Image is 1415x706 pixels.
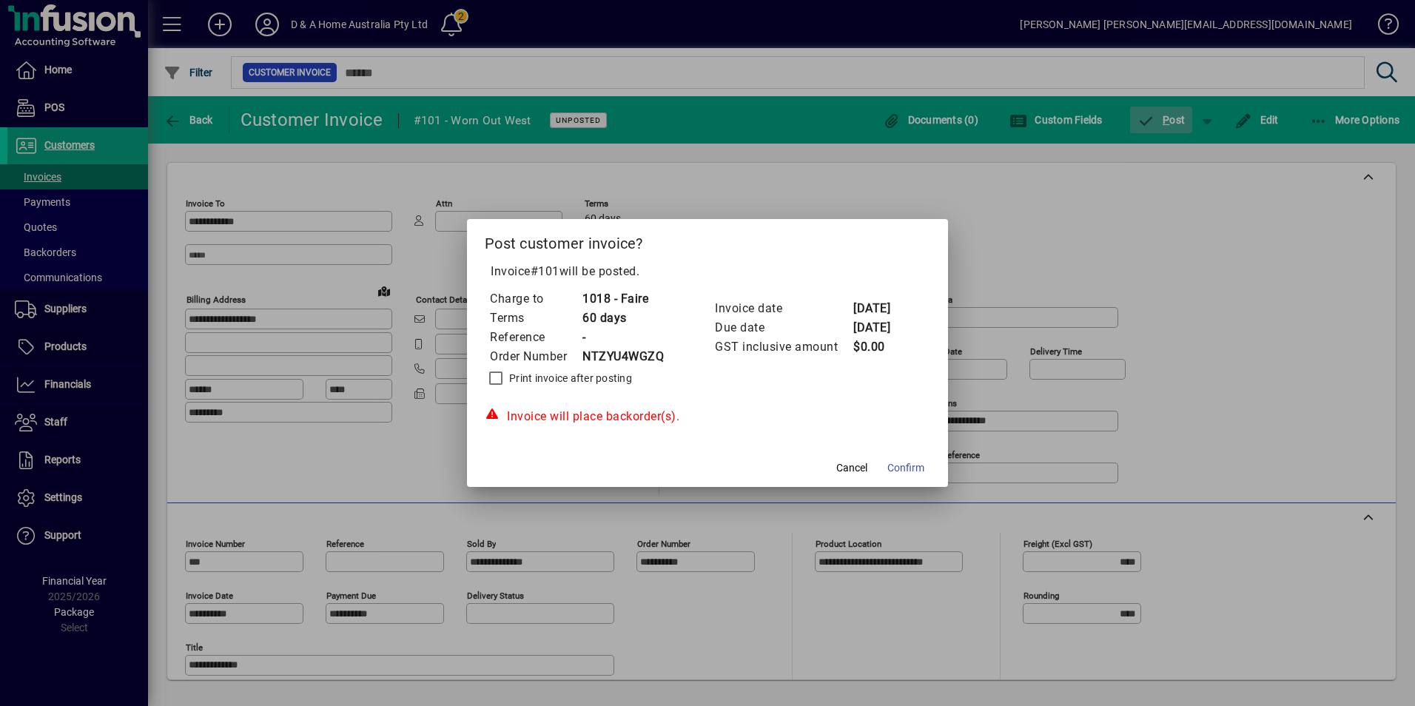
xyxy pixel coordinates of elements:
p: Invoice will be posted . [485,263,930,280]
td: Reference [489,328,582,347]
button: Confirm [881,454,930,481]
span: #101 [531,264,559,278]
button: Cancel [828,454,875,481]
td: Invoice date [714,299,853,318]
span: Confirm [887,460,924,476]
td: 60 days [582,309,664,328]
td: [DATE] [853,299,912,318]
td: Charge to [489,289,582,309]
div: Invoice will place backorder(s). [485,408,930,426]
span: Cancel [836,460,867,476]
td: GST inclusive amount [714,337,853,357]
td: Order Number [489,347,582,366]
td: NTZYU4WGZQ [582,347,664,366]
label: Print invoice after posting [506,371,632,386]
td: $0.00 [853,337,912,357]
td: 1018 - Faire [582,289,664,309]
td: Terms [489,309,582,328]
td: Due date [714,318,853,337]
td: [DATE] [853,318,912,337]
td: - [582,328,664,347]
h2: Post customer invoice? [467,219,948,262]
